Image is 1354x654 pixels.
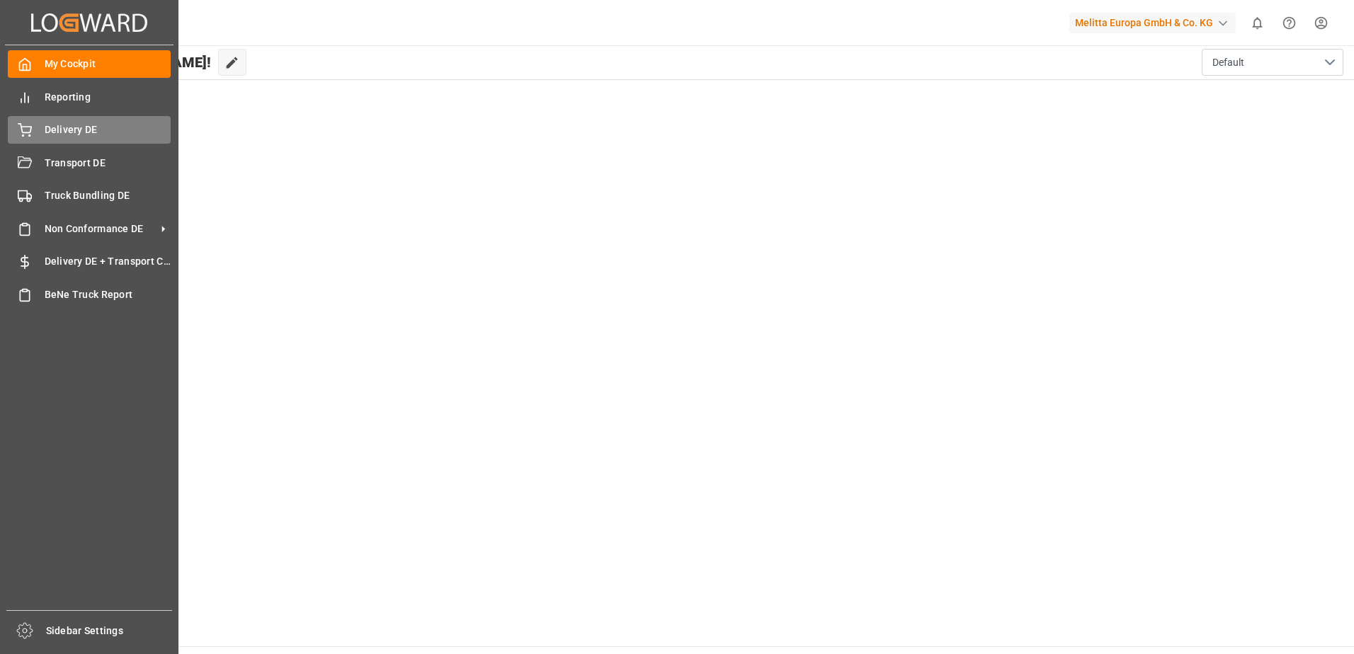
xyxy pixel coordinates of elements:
[8,182,171,210] a: Truck Bundling DE
[1212,55,1244,70] span: Default
[45,122,171,137] span: Delivery DE
[59,49,211,76] span: Hello [PERSON_NAME]!
[8,83,171,110] a: Reporting
[8,116,171,144] a: Delivery DE
[8,248,171,275] a: Delivery DE + Transport Cost
[8,280,171,308] a: BeNe Truck Report
[1202,49,1343,76] button: open menu
[45,90,171,105] span: Reporting
[45,254,171,269] span: Delivery DE + Transport Cost
[45,57,171,71] span: My Cockpit
[45,287,171,302] span: BeNe Truck Report
[45,156,171,171] span: Transport DE
[45,222,157,236] span: Non Conformance DE
[8,149,171,176] a: Transport DE
[8,50,171,78] a: My Cockpit
[45,188,171,203] span: Truck Bundling DE
[46,624,173,638] span: Sidebar Settings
